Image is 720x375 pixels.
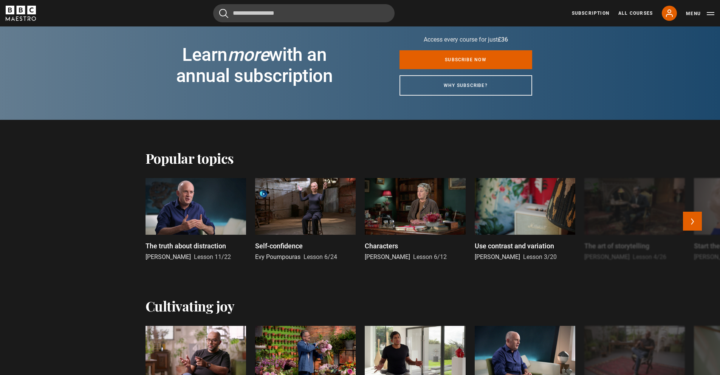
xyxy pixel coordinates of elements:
[365,253,410,260] span: [PERSON_NAME]
[498,36,508,43] span: £36
[399,50,532,69] a: Subscribe now
[686,10,714,17] button: Toggle navigation
[475,241,554,251] p: Use contrast and variation
[365,241,398,251] p: Characters
[303,253,337,260] span: Lesson 6/24
[155,44,355,87] h2: Learn with an annual subscription
[255,241,303,251] p: Self-confidence
[219,9,228,18] button: Submit the search query
[618,10,653,17] a: All Courses
[228,44,269,65] i: more
[475,178,575,262] a: Use contrast and variation [PERSON_NAME] Lesson 3/20
[6,6,36,21] svg: BBC Maestro
[413,253,447,260] span: Lesson 6/12
[146,253,191,260] span: [PERSON_NAME]
[572,10,609,17] a: Subscription
[213,4,395,22] input: Search
[399,35,532,44] p: Access every course for just
[633,253,666,260] span: Lesson 4/26
[146,298,235,314] h2: Cultivating joy
[399,75,532,96] a: Why subscribe?
[584,253,630,260] span: [PERSON_NAME]
[255,178,356,262] a: Self-confidence Evy Poumpouras Lesson 6/24
[584,178,685,262] a: The art of storytelling [PERSON_NAME] Lesson 4/26
[194,253,231,260] span: Lesson 11/22
[146,150,234,166] h2: Popular topics
[475,253,520,260] span: [PERSON_NAME]
[146,241,226,251] p: The truth about distraction
[584,241,649,251] p: The art of storytelling
[365,178,465,262] a: Characters [PERSON_NAME] Lesson 6/12
[523,253,557,260] span: Lesson 3/20
[146,178,246,262] a: The truth about distraction [PERSON_NAME] Lesson 11/22
[255,253,300,260] span: Evy Poumpouras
